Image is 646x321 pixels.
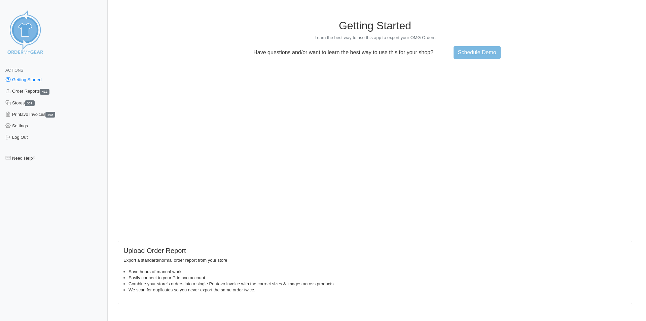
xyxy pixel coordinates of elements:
[129,287,626,293] li: We scan for duplicates so you never export the same order twice.
[249,50,437,56] p: Have questions and/or want to learn the best way to use this for your shop?
[129,275,626,281] li: Easily connect to your Printavo account
[118,19,632,32] h1: Getting Started
[45,112,55,118] span: 392
[118,35,632,41] p: Learn the best way to use this app to export your OMG Orders
[454,46,501,59] a: Schedule Demo
[5,68,23,73] span: Actions
[25,100,35,106] span: 307
[123,257,626,263] p: Export a standard/normal order report from your store
[129,281,626,287] li: Combine your store's orders into a single Printavo invoice with the correct sizes & images across...
[123,247,626,255] h5: Upload Order Report
[129,269,626,275] li: Save hours of manual work
[40,89,49,95] span: 412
